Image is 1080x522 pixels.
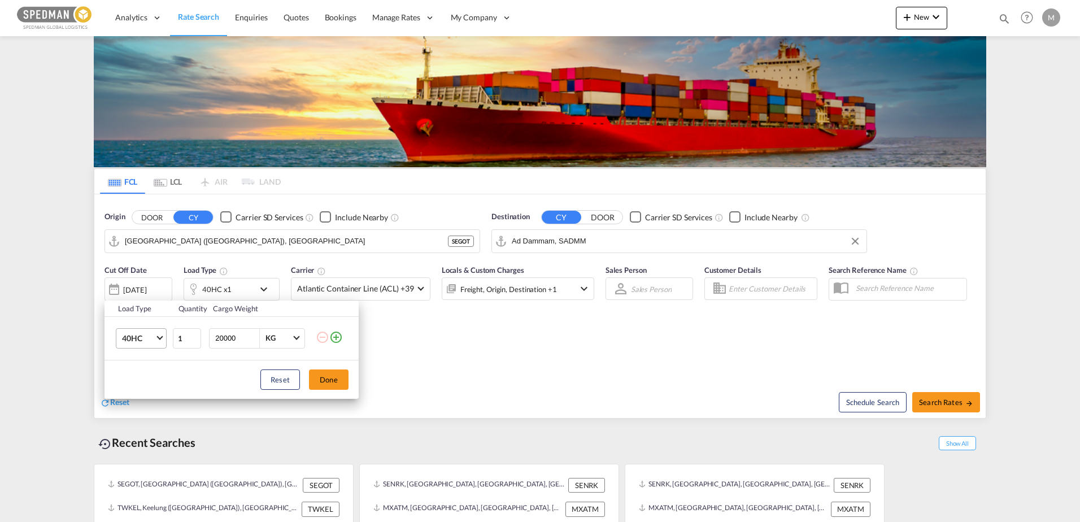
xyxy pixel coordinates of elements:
[116,328,167,349] md-select: Choose: 40HC
[172,301,207,317] th: Quantity
[173,328,201,349] input: Qty
[309,369,349,390] button: Done
[260,369,300,390] button: Reset
[329,330,343,344] md-icon: icon-plus-circle-outline
[122,333,155,344] span: 40HC
[214,329,259,348] input: Enter Weight
[316,330,329,344] md-icon: icon-minus-circle-outline
[104,301,172,317] th: Load Type
[213,303,309,314] div: Cargo Weight
[265,333,276,342] div: KG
